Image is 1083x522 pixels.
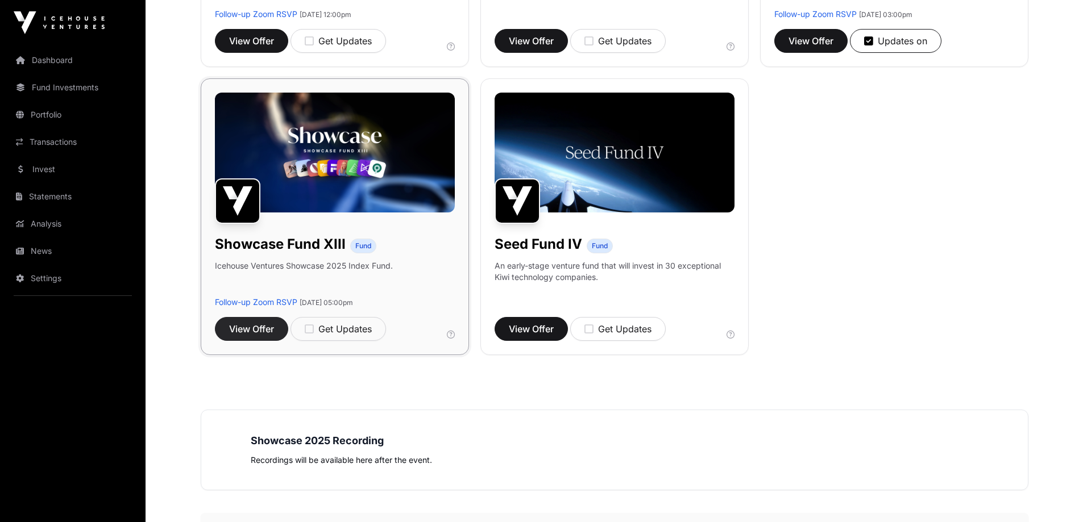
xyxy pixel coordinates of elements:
[495,235,582,253] h1: Seed Fund IV
[509,34,554,48] span: View Offer
[495,29,568,53] button: View Offer
[14,11,105,34] img: Icehouse Ventures Logo
[215,235,346,253] h1: Showcase Fund XIII
[850,29,941,53] button: Updates on
[570,317,666,341] button: Get Updates
[300,10,351,19] span: [DATE] 12:00pm
[774,29,848,53] button: View Offer
[305,322,372,336] div: Get Updates
[592,241,608,250] span: Fund
[215,178,260,224] img: Showcase Fund XIII
[251,453,978,467] p: Recordings will be available here after the event.
[864,34,927,48] div: Updates on
[9,266,136,291] a: Settings
[584,34,652,48] div: Get Updates
[215,29,288,53] button: View Offer
[229,322,274,336] span: View Offer
[570,29,666,53] button: Get Updates
[215,317,288,341] button: View Offer
[9,184,136,209] a: Statements
[9,75,136,100] a: Fund Investments
[291,317,386,341] button: Get Updates
[9,48,136,73] a: Dashboard
[215,297,297,307] a: Follow-up Zoom RSVP
[215,260,393,272] p: Icehouse Ventures Showcase 2025 Index Fund.
[215,93,455,212] img: Showcase-Fund-Banner-1.jpg
[305,34,372,48] div: Get Updates
[300,298,353,307] span: [DATE] 05:00pm
[9,130,136,154] a: Transactions
[355,241,371,250] span: Fund
[774,9,857,19] a: Follow-up Zoom RSVP
[9,157,136,182] a: Invest
[859,10,912,19] span: [DATE] 03:00pm
[495,317,568,341] button: View Offer
[9,211,136,236] a: Analysis
[229,34,274,48] span: View Offer
[291,29,386,53] button: Get Updates
[9,239,136,264] a: News
[584,322,652,336] div: Get Updates
[789,34,833,48] span: View Offer
[9,102,136,127] a: Portfolio
[251,435,384,446] strong: Showcase 2025 Recording
[495,260,735,283] p: An early-stage venture fund that will invest in 30 exceptional Kiwi technology companies.
[495,93,735,212] img: Seed-Fund-4_Banner.jpg
[215,9,297,19] a: Follow-up Zoom RSVP
[1026,467,1083,522] iframe: Chat Widget
[495,178,540,224] img: Seed Fund IV
[509,322,554,336] span: View Offer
